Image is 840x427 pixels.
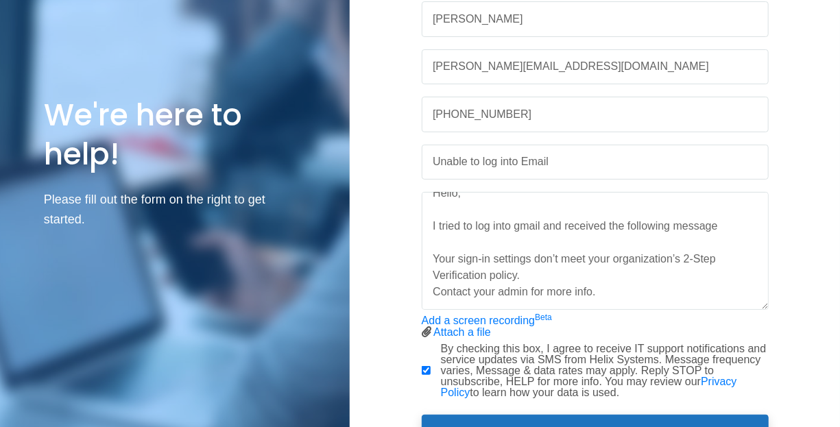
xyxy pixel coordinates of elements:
[441,376,737,398] a: Privacy Policy
[422,145,769,180] input: Subject
[44,95,307,173] h1: We're here to help!
[433,326,491,338] a: Attach a file
[422,49,769,85] input: Work Email
[535,313,552,322] sup: Beta
[422,315,552,326] a: Add a screen recordingBeta
[44,190,307,230] p: Please fill out the form on the right to get started.
[422,97,769,132] input: Phone Number
[441,343,769,398] label: By checking this box, I agree to receive IT support notifications and service updates via SMS fro...
[422,1,769,37] input: Name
